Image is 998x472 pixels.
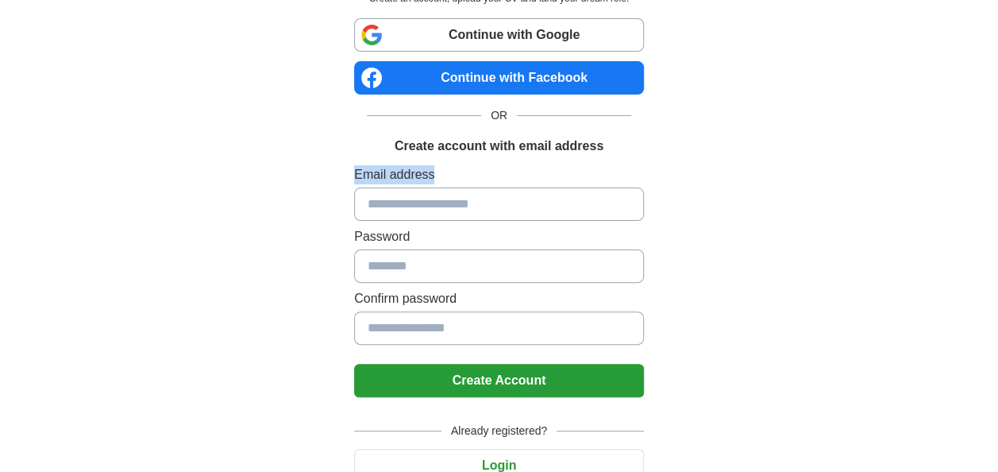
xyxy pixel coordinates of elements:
[354,61,644,95] a: Continue with Facebook
[354,458,644,472] a: Login
[354,289,644,308] label: Confirm password
[354,165,644,184] label: Email address
[481,107,517,124] span: OR
[354,227,644,246] label: Password
[441,423,557,439] span: Already registered?
[395,137,603,156] h1: Create account with email address
[354,364,644,397] button: Create Account
[354,18,644,52] a: Continue with Google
